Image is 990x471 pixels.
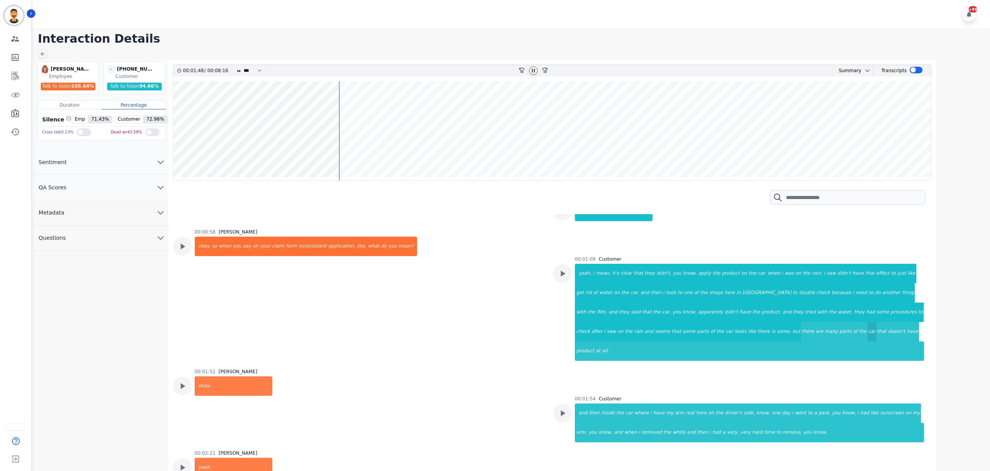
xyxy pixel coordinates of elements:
span: 105.64 % [71,83,94,89]
div: shops [708,283,723,303]
div: of [710,322,716,341]
div: parts [839,322,852,341]
div: double [798,283,816,303]
div: have [739,303,751,322]
div: yeah, [576,264,592,283]
div: [GEOGRAPHIC_DATA] [742,283,792,303]
span: Customer [114,116,143,123]
div: mean, [595,264,611,283]
div: after [591,322,603,341]
button: QA Scores chevron down [33,175,168,200]
div: car [725,322,734,341]
button: chevron down [861,68,871,74]
div: Talk to listen [107,83,162,90]
div: of [592,283,599,303]
div: you [232,237,242,256]
div: water [599,283,613,303]
div: you [672,264,682,283]
div: that [864,264,875,283]
div: the [715,403,724,423]
div: you [803,423,813,442]
div: 00:08:16 [206,65,227,76]
svg: chevron down [156,208,165,217]
div: [PERSON_NAME] [218,450,257,456]
span: Emp [72,116,88,123]
div: here [696,403,708,423]
div: the [716,322,725,341]
div: sunscreen [879,403,905,423]
div: you [588,423,598,442]
div: product. [761,303,782,322]
div: one [683,283,693,303]
div: Cross talk 0.13 % [42,127,74,138]
div: they [644,264,656,283]
div: thing [901,283,915,303]
div: the [652,303,661,322]
button: Sentiment chevron down [33,150,168,175]
div: car. [757,264,767,283]
div: that [876,322,887,341]
div: saw [606,322,616,341]
div: i [857,403,859,423]
div: rain [633,322,644,341]
div: claim [271,237,285,256]
div: Customer [599,256,621,262]
div: some [876,303,890,322]
h1: Interaction Details [38,32,990,46]
svg: chevron down [156,183,165,192]
div: to [868,283,874,303]
div: and [644,322,654,341]
div: [PERSON_NAME] [51,65,90,73]
div: parts [696,322,710,341]
div: okay. [196,237,211,256]
div: the [802,264,811,283]
div: park, [818,403,831,423]
div: application, [327,237,356,256]
button: Metadata chevron down [33,200,168,225]
div: it's [611,264,620,283]
div: had [711,423,722,442]
div: say [242,237,252,256]
div: what [367,237,380,256]
div: and [608,303,618,322]
div: saw [826,264,836,283]
div: when [218,237,232,256]
div: my [665,403,674,423]
div: my [912,403,921,423]
span: QA Scores [33,184,73,191]
div: here [724,283,736,303]
div: the [858,322,867,341]
div: to [775,423,782,442]
div: but [792,322,801,341]
div: all. [601,341,924,361]
div: on [613,283,621,303]
div: there [757,322,771,341]
div: like [907,264,916,283]
div: the [616,403,625,423]
span: 72.96 % [143,116,167,123]
div: product [721,264,741,283]
div: the [748,264,757,283]
div: where [634,403,650,423]
div: went [794,403,807,423]
div: and [782,303,793,322]
div: there [801,322,815,341]
div: took [665,283,677,303]
div: on [794,264,802,283]
div: 00:00:58 [195,229,216,235]
div: many [824,322,839,341]
div: Dead air 43.59 % [111,127,142,138]
div: so [211,237,218,256]
img: Bordered avatar [5,6,23,25]
div: had [860,403,870,423]
div: said [630,303,642,322]
div: one [771,403,781,423]
div: of [693,283,699,303]
div: hard [751,423,763,442]
div: mean? [398,237,417,256]
div: check [816,283,831,303]
div: i [709,423,711,442]
div: Duration [38,101,102,109]
div: do [380,237,388,256]
div: apply [697,264,712,283]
